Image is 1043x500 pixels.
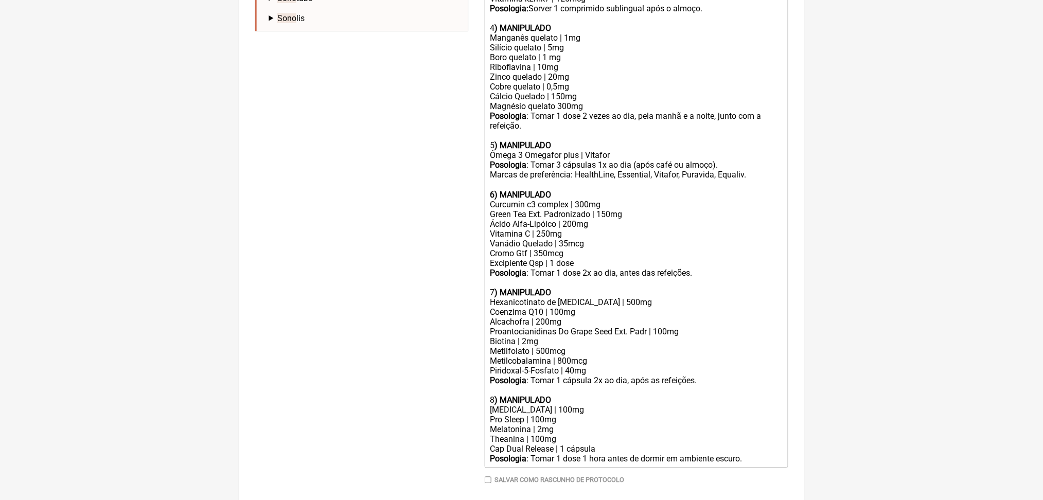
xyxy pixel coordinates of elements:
div: Riboflavina | 10mg Zinco quelado | 20mg [490,62,782,82]
div: 4 [490,23,782,33]
strong: ) MANIPULADO [494,23,551,33]
div: Piridoxal-5-Fosfato | 40mg [490,366,782,376]
div: 7 [490,278,782,298]
div: Excipiente Qsp | 1 dose [490,259,782,269]
div: : Tomar 1 dose 2 vezes ao dia, pela manhã e a noite, junto com a refeição. [490,111,782,140]
div: Cobre quelato | 0,5mg Cálcio Quelado | 150mg [490,82,782,101]
div: Curcumin c3 complex | 300mg [490,200,782,210]
strong: Posologia [490,454,526,464]
div: Vanádio Quelado | 35mcg Cromo Gtf | 350mcg [490,239,782,259]
div: : Tomar 1 cápsula 2x ao dia, após as refeições. 8 [490,376,782,405]
strong: Posologia [490,376,526,386]
div: Metilfolato | 500mcg [490,347,782,356]
div: : Tomar 1 dose 1 hora antes de dormir em ambiente escuro. [490,454,782,464]
div: Pro Sleep | 100mg [490,415,782,425]
div: 5 [490,140,782,150]
div: Metilcobalamina | 800mcg [490,356,782,366]
div: Silício quelato | 5mg Boro quelato | 1 mg [490,43,782,62]
summary: Sonolis [269,13,460,23]
span: lis [277,13,305,23]
strong: Posologia: [490,4,528,13]
div: Magnésio quelato 300mg [490,101,782,111]
strong: Posologia [490,111,526,121]
div: Melatonina | 2mg [490,425,782,435]
strong: 6) MANIPULADO [490,190,551,200]
div: Green Tea Ext. Padronizado | 150mg [490,210,782,220]
label: Salvar como rascunho de Protocolo [494,476,624,484]
div: : Tomar 3 cápsulas 1x ao dia (após café ou almoço). Marcas de preferência: HealthLine, Essential,... [490,160,782,181]
div: Alcachofra | 200mg Proantocianidinas Do Grape Seed Ext. Padr | 100mg [490,317,782,337]
div: Cap Dual Release | 1 cápsula [490,444,782,454]
div: [MEDICAL_DATA] | 100mg [490,405,782,415]
div: : Tomar 1 dose 2x ao dia, antes das refeições. [490,269,782,278]
div: Hexanicotinato de [MEDICAL_DATA] | 500mg [490,298,782,308]
div: Biotina | 2mg [490,337,782,347]
div: Manganês quelato | 1mg [490,33,782,43]
strong: Posologia [490,269,526,278]
div: Ômega 3 Omegafor plus | Vitafor [490,150,782,160]
strong: ) MANIPULADO [494,288,551,298]
span: Sono [277,13,296,23]
div: Theanina | 100mg [490,435,782,444]
div: Ácido Alfa-Lipóico | 200mg Vitamina C | 250mg [490,220,782,239]
strong: Posologia [490,160,526,170]
strong: ) MANIPULADO [494,396,551,405]
div: Coenzima Q10 | 100mg [490,308,782,317]
strong: ) MANIPULADO [494,140,551,150]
